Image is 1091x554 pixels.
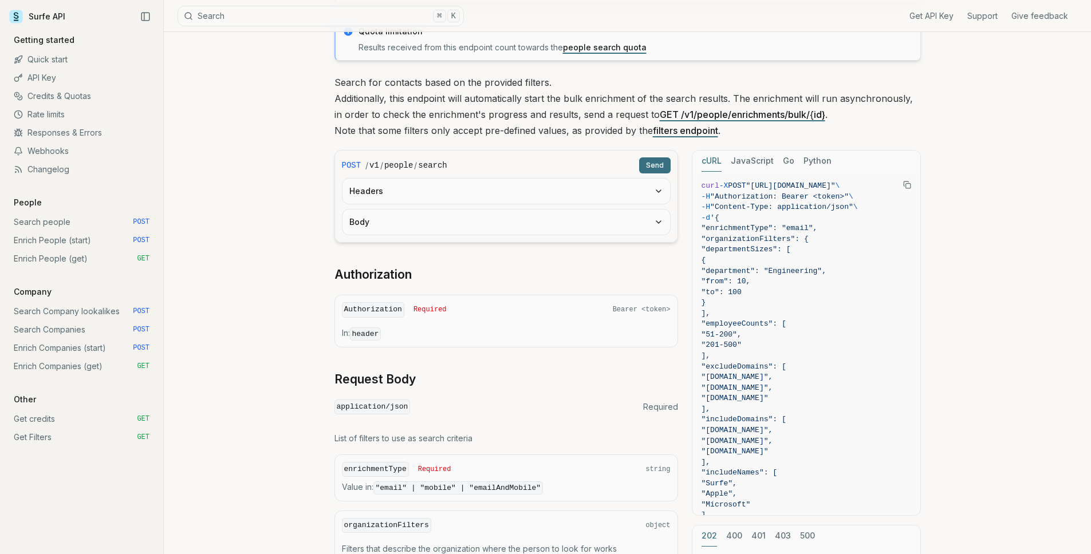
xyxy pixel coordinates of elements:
[849,192,853,201] span: \
[342,160,361,171] span: POST
[418,465,451,474] span: Required
[899,176,916,193] button: Copy Text
[751,525,766,547] button: 401
[702,319,786,328] span: "employeeCounts": [
[137,362,149,371] span: GET
[178,6,464,26] button: Search⌘K
[334,74,921,138] p: Search for contacts based on the provided filters. Additionally, this endpoint will automatically...
[9,87,154,105] a: Credits & Quotas
[373,481,543,494] code: "email" | "mobile" | "emailAndMobile"
[746,181,836,190] span: "[URL][DOMAIN_NAME]"
[702,511,711,519] span: ],
[137,414,149,424] span: GET
[639,157,671,173] button: Send
[384,160,413,171] code: people
[643,401,678,413] span: Required
[9,34,79,46] p: Getting started
[9,339,154,357] a: Enrich Companies (start) POST
[413,305,447,314] span: Required
[702,151,722,172] button: cURL
[133,343,149,353] span: POST
[702,235,809,243] span: "organizationFilters": {
[137,433,149,442] span: GET
[702,224,818,232] span: "enrichmentType": "email",
[702,309,711,318] span: ],
[613,305,671,314] span: Bearer <token>
[702,256,706,264] span: {
[702,458,711,466] span: ],
[137,8,154,25] button: Collapse Sidebar
[334,267,412,283] a: Authorization
[342,462,409,477] code: enrichmentType
[9,302,154,320] a: Search Company lookalikes POST
[9,213,154,231] a: Search people POST
[853,203,858,211] span: \
[334,371,416,387] a: Request Body
[800,525,815,547] button: 500
[9,410,154,428] a: Get credits GET
[342,179,670,204] button: Headers
[702,489,737,498] span: "Apple",
[702,351,711,360] span: ],
[726,525,742,547] button: 400
[9,105,154,124] a: Rate limits
[731,151,774,172] button: JavaScript
[447,10,460,22] kbd: K
[359,42,913,53] p: Results received from this endpoint count towards the
[702,341,742,349] span: "201-500"
[702,437,773,445] span: "[DOMAIN_NAME]",
[702,362,786,371] span: "excludeDomains": [
[9,320,154,339] a: Search Companies POST
[702,245,791,254] span: "departmentSizes": [
[342,302,404,318] code: Authorization
[9,69,154,87] a: API Key
[433,10,446,22] kbd: ⌘
[9,50,154,69] a: Quick start
[775,525,791,547] button: 403
[702,468,778,477] span: "includeNames": [
[702,267,826,275] span: "department": "Engineering",
[702,213,711,222] span: -d
[9,160,154,179] a: Changelog
[660,109,825,120] a: GET /v1/people/enrichments/bulk/{id}
[702,330,742,339] span: "51-200",
[710,213,719,222] span: '{
[133,307,149,316] span: POST
[702,203,711,211] span: -H
[1011,10,1068,22] a: Give feedback
[9,250,154,268] a: Enrich People (get) GET
[710,192,849,201] span: "Authorization: Bearer <token>"
[133,236,149,245] span: POST
[836,181,840,190] span: \
[9,124,154,142] a: Responses & Errors
[9,8,65,25] a: Surfe API
[133,325,149,334] span: POST
[342,518,431,533] code: organizationFilters
[702,415,786,424] span: "includeDomains": [
[728,181,746,190] span: POST
[342,481,671,494] span: Value in :
[645,465,670,474] span: string
[702,500,751,509] span: "Microsoft"
[414,160,417,171] span: /
[342,209,670,235] button: Body
[702,298,706,307] span: }
[380,160,383,171] span: /
[369,160,379,171] code: v1
[783,151,794,172] button: Go
[9,357,154,375] a: Enrich Companies (get) GET
[645,521,670,530] span: object
[9,394,41,405] p: Other
[702,394,769,402] span: "[DOMAIN_NAME]"
[702,192,711,201] span: -H
[702,405,711,413] span: ],
[653,125,718,136] a: filters endpoint
[9,428,154,446] a: Get Filters GET
[710,203,853,211] span: "Content-Type: application/json"
[342,327,671,340] p: In:
[702,277,751,286] span: "from": 10,
[702,181,719,190] span: curl
[334,433,678,444] p: List of filters to use as search criteria
[350,327,381,341] code: header
[702,479,737,488] span: "Surfe",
